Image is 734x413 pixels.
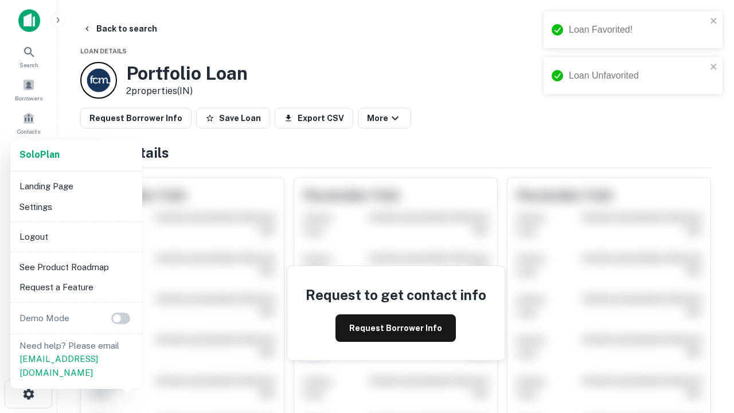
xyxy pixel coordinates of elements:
a: SoloPlan [19,148,60,162]
li: Settings [15,197,138,217]
strong: Solo Plan [19,149,60,160]
div: Loan Unfavorited [569,69,706,83]
button: close [710,16,718,27]
li: See Product Roadmap [15,257,138,278]
li: Request a Feature [15,277,138,298]
iframe: Chat Widget [677,321,734,376]
li: Landing Page [15,176,138,197]
li: Logout [15,227,138,247]
button: close [710,62,718,73]
div: Loan Favorited! [569,23,706,37]
p: Need help? Please email [19,339,133,380]
a: [EMAIL_ADDRESS][DOMAIN_NAME] [19,354,98,377]
p: Demo Mode [15,311,74,325]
